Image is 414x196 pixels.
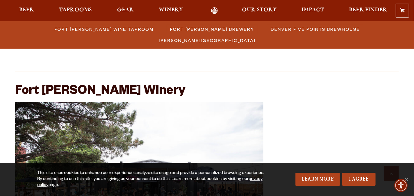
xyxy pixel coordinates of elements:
span: Denver Five Points Brewhouse [271,25,360,34]
a: [PERSON_NAME][GEOGRAPHIC_DATA] [155,36,259,45]
a: Winery [155,7,187,14]
a: Learn More [295,173,340,186]
a: Taprooms [55,7,96,14]
span: Fort [PERSON_NAME] Brewery [170,25,255,34]
span: Beer [19,8,34,12]
span: Gear [117,8,134,12]
a: Our Story [238,7,281,14]
a: Beer Finder [345,7,391,14]
a: Fort [PERSON_NAME] Brewery [167,25,258,34]
span: Fort [PERSON_NAME] Wine Taproom [55,25,154,34]
span: Winery [159,8,183,12]
span: Taprooms [59,8,92,12]
span: Beer Finder [349,8,387,12]
span: Impact [302,8,324,12]
a: Fort [PERSON_NAME] Wine Taproom [51,25,157,34]
div: Accessibility Menu [394,179,408,192]
a: Denver Five Points Brewhouse [267,25,363,34]
a: Odell Home [203,7,226,14]
div: This site uses cookies to enhance user experience, analyze site usage and provide a personalized ... [37,170,267,188]
span: Our Story [242,8,277,12]
a: I Agree [342,173,376,186]
h2: Fort [PERSON_NAME] Winery [15,85,185,99]
a: Impact [298,7,328,14]
a: Beer [15,7,38,14]
a: Gear [113,7,138,14]
span: [PERSON_NAME][GEOGRAPHIC_DATA] [159,36,256,45]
